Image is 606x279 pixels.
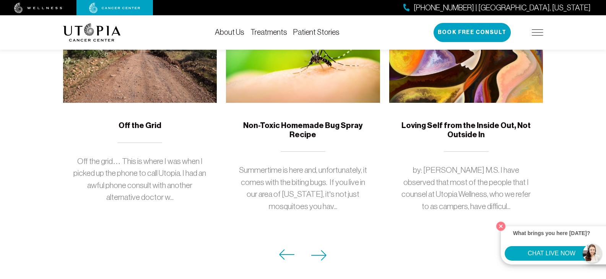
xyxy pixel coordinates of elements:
button: Close [494,220,507,233]
button: CHAT LIVE NOW [505,246,598,261]
img: icon-hamburger [532,29,543,36]
p: Off the grid… This is where I was when I picked up the phone to call Utopia. I had an awful phone... [72,155,208,203]
img: cancer center [89,3,140,13]
h5: Loving Self from the Inside Out, Not Outside In [398,121,534,139]
a: Treatments [250,28,287,36]
img: wellness [14,3,62,13]
a: [PHONE_NUMBER] | [GEOGRAPHIC_DATA], [US_STATE] [403,2,591,13]
img: logo [63,23,121,42]
h5: Off the Grid [72,121,208,130]
p: by: [PERSON_NAME] M.S. I have observed that most of the people that I counsel at Utopia Wellness,... [398,164,534,212]
h5: Non-Toxic Homemade Bug Spray Recipe [235,121,371,139]
button: Book Free Consult [434,23,511,42]
a: Patient Stories [293,28,340,36]
strong: What brings you here [DATE]? [513,230,590,236]
span: [PHONE_NUMBER] | [GEOGRAPHIC_DATA], [US_STATE] [414,2,591,13]
p: Summertime is here and, unfortunately, it comes with the biting bugs. If you live in our area of ... [235,164,371,212]
a: About Us [215,28,244,36]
